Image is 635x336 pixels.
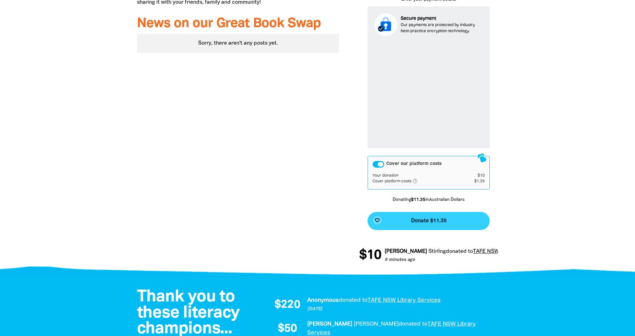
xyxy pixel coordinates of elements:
em: [PERSON_NAME] [384,249,427,254]
a: TAFE NSW Library Services [307,322,476,335]
p: 9 minutes ago [384,257,540,264]
i: favorite_border [375,218,380,223]
td: $1.35 [464,178,485,184]
span: Donate $11.35 [411,218,447,224]
a: TAFE NSW Library Services [473,249,540,254]
em: [PERSON_NAME] [354,322,399,327]
iframe: Secure payment input frame [373,42,484,143]
div: Donation stream [359,245,498,266]
i: help_outlined [412,178,423,184]
td: Your donation [373,173,464,178]
p: Secure payment [401,15,483,22]
p: Our payments are protected by industry best-practice encryption technology. [401,22,483,34]
span: $10 [359,249,381,262]
td: $10 [464,173,485,178]
div: Paginated content [137,34,339,53]
div: Sorry, there aren't any posts yet. [137,34,339,53]
span: donated to [399,322,427,327]
td: Cover platform costs [373,178,464,184]
button: favorite_borderDonate $11.35 [368,212,490,230]
h3: News on our Great Book Swap [137,16,339,31]
span: $50 [278,323,297,335]
span: $220 [274,299,300,311]
a: TAFE NSW Library Services [368,298,441,303]
p: [DATE] [307,306,491,313]
em: Stirling [428,249,446,254]
button: Cover our platform costs [373,161,384,168]
b: $11.35 [411,198,425,202]
em: [PERSON_NAME] [307,322,352,327]
span: donated to [339,298,368,303]
em: Anonymous [307,298,339,303]
span: donated to [446,249,473,254]
p: Donating in Australian Dollars [368,197,490,204]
